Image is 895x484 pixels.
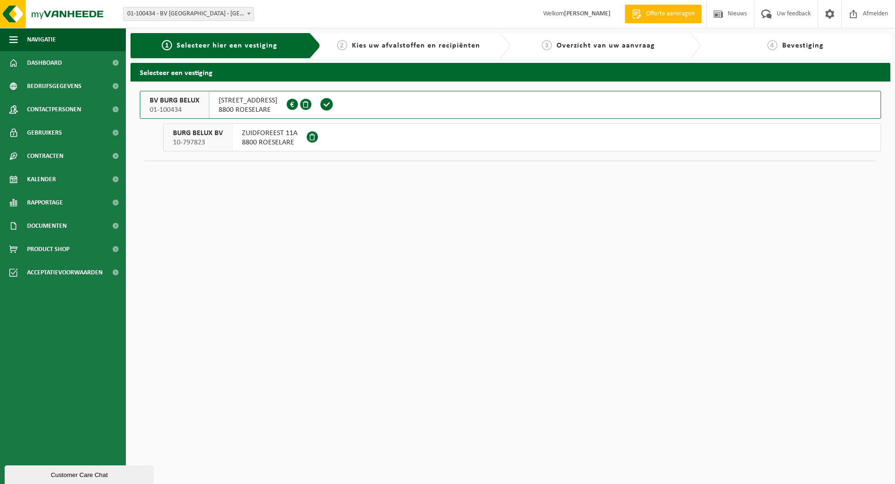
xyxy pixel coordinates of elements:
span: Dashboard [27,51,62,75]
span: BV BURG BELUX [150,96,200,105]
span: Gebruikers [27,121,62,144]
button: BV BURG BELUX 01-100434 [STREET_ADDRESS]8800 ROESELARE [140,91,881,119]
span: 2 [337,40,347,50]
span: Bevestiging [782,42,824,49]
span: Kies uw afvalstoffen en recipiënten [352,42,480,49]
span: BURG BELUX BV [173,129,223,138]
span: Documenten [27,214,67,238]
span: Navigatie [27,28,56,51]
span: 01-100434 - BV BURG BELUX - ROESELARE [124,7,254,20]
h2: Selecteer een vestiging [131,63,890,81]
span: Kalender [27,168,56,191]
strong: [PERSON_NAME] [564,10,611,17]
span: Contactpersonen [27,98,81,121]
button: BURG BELUX BV 10-797823 ZUIDFOREEST 11A8800 ROESELARE [163,123,881,151]
span: 8800 ROESELARE [219,105,277,115]
span: 01-100434 [150,105,200,115]
span: ZUIDFOREEST 11A [242,129,297,138]
span: 01-100434 - BV BURG BELUX - ROESELARE [123,7,254,21]
span: Bedrijfsgegevens [27,75,82,98]
iframe: chat widget [5,464,156,484]
span: 4 [767,40,778,50]
span: Selecteer hier een vestiging [177,42,277,49]
span: Offerte aanvragen [644,9,697,19]
span: Acceptatievoorwaarden [27,261,103,284]
a: Offerte aanvragen [625,5,702,23]
span: Contracten [27,144,63,168]
span: 8800 ROESELARE [242,138,297,147]
span: Overzicht van uw aanvraag [557,42,655,49]
span: [STREET_ADDRESS] [219,96,277,105]
span: 3 [542,40,552,50]
span: 10-797823 [173,138,223,147]
span: Rapportage [27,191,63,214]
span: 1 [162,40,172,50]
span: Product Shop [27,238,69,261]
